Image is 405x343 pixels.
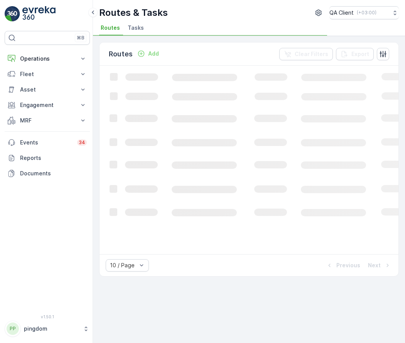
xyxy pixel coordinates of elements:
span: Routes [101,24,120,32]
p: Export [351,50,369,58]
p: ( +03:00 ) [357,10,376,16]
img: logo [5,6,20,22]
p: Add [148,50,159,58]
p: Routes [109,49,133,59]
p: Reports [20,154,87,162]
button: Export [336,48,374,60]
span: v 1.50.1 [5,314,90,319]
p: Routes & Tasks [99,7,168,19]
p: ⌘B [77,35,84,41]
button: Fleet [5,66,90,82]
p: MRF [20,117,74,124]
button: Operations [5,51,90,66]
p: QA Client [329,9,354,17]
p: Previous [336,261,360,269]
p: Documents [20,170,87,177]
p: Fleet [20,70,74,78]
p: 34 [79,139,85,146]
button: Add [134,49,162,58]
img: logo_light-DOdMpM7g.png [22,6,56,22]
p: Events [20,139,73,146]
button: MRF [5,113,90,128]
button: Clear Filters [279,48,333,60]
p: Operations [20,55,74,63]
button: QA Client(+03:00) [329,6,399,19]
p: Asset [20,86,74,93]
a: Reports [5,150,90,166]
p: pingdom [24,325,79,333]
p: Clear Filters [295,50,328,58]
a: Events34 [5,135,90,150]
a: Documents [5,166,90,181]
button: Previous [325,261,361,270]
div: PP [7,323,19,335]
button: Engagement [5,97,90,113]
p: Next [368,261,381,269]
p: Engagement [20,101,74,109]
button: PPpingdom [5,321,90,337]
button: Asset [5,82,90,97]
button: Next [367,261,392,270]
span: Tasks [128,24,144,32]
